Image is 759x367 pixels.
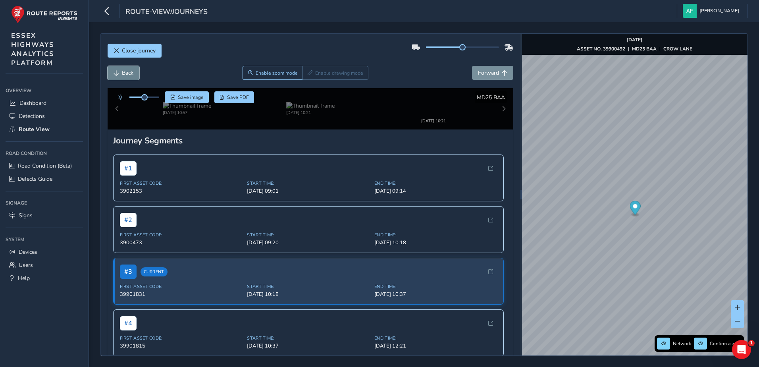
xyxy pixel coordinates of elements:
a: Users [6,259,83,272]
span: [DATE] 10:37 [247,336,370,343]
span: Help [18,274,30,282]
img: Thumbnail frame [286,100,335,108]
span: 3900473 [120,232,243,239]
span: Close journey [122,47,156,54]
span: Save image [178,94,204,100]
span: route-view/journeys [125,7,208,18]
span: Users [19,261,33,269]
span: [DATE] 09:14 [374,180,497,187]
span: Save PDF [227,94,249,100]
span: First Asset Code: [120,328,243,334]
span: 39901815 [120,336,243,343]
a: Devices [6,245,83,259]
a: Detections [6,110,83,123]
span: Current [141,260,168,269]
img: diamond-layout [683,4,697,18]
div: Signage [6,197,83,209]
button: Back [108,66,139,80]
img: Thumbnail frame [163,100,211,108]
div: [DATE] 10:57 [163,108,211,114]
span: First Asset Code: [120,276,243,282]
span: Start Time: [247,225,370,231]
button: Close journey [108,44,162,58]
span: [DATE] 10:18 [374,232,497,239]
span: ESSEX HIGHWAYS ANALYTICS PLATFORM [11,31,54,68]
strong: CROW LANE [663,46,692,52]
span: [DATE] 09:20 [247,232,370,239]
div: [DATE] 10:21 [286,108,335,114]
span: Signs [19,212,33,219]
span: Start Time: [247,276,370,282]
div: Overview [6,85,83,97]
span: Forward [478,69,499,77]
span: Start Time: [247,328,370,334]
iframe: Intercom live chat [732,340,751,359]
div: [DATE] 10:21 [409,108,458,114]
a: Signs [6,209,83,222]
span: MD25 BAA [477,94,505,101]
span: [DATE] 09:01 [247,180,370,187]
span: # 4 [120,309,137,324]
a: Route View [6,123,83,136]
strong: ASSET NO. 39900492 [577,46,625,52]
span: Route View [19,126,50,133]
button: [PERSON_NAME] [683,4,742,18]
strong: MD25 BAA [632,46,657,52]
span: Start Time: [247,173,370,179]
span: [PERSON_NAME] [699,4,739,18]
span: Enable zoom mode [256,70,298,76]
a: Help [6,272,83,285]
span: 3902153 [120,180,243,187]
img: rr logo [11,6,77,23]
div: Map marker [630,201,640,217]
span: Detections [19,112,45,120]
span: [DATE] 10:37 [374,284,497,291]
div: | | [577,46,692,52]
div: Road Condition [6,147,83,159]
span: End Time: [374,173,497,179]
span: Dashboard [19,99,46,107]
span: # 1 [120,154,137,168]
span: 1 [748,340,755,346]
span: 39901831 [120,284,243,291]
strong: [DATE] [627,37,642,43]
span: First Asset Code: [120,225,243,231]
span: End Time: [374,328,497,334]
div: System [6,234,83,245]
span: First Asset Code: [120,173,243,179]
span: End Time: [374,276,497,282]
span: # 3 [120,257,137,272]
span: Confirm assets [710,340,742,347]
span: Back [122,69,133,77]
button: Forward [472,66,513,80]
a: Defects Guide [6,172,83,185]
span: [DATE] 12:21 [374,336,497,343]
button: PDF [214,91,254,103]
a: Road Condition (Beta) [6,159,83,172]
a: Dashboard [6,97,83,110]
span: Defects Guide [18,175,52,183]
button: Save [165,91,209,103]
span: Road Condition (Beta) [18,162,72,170]
img: Thumbnail frame [409,100,458,108]
span: Network [673,340,691,347]
button: Zoom [243,66,302,80]
span: [DATE] 10:18 [247,284,370,291]
span: Devices [19,248,37,256]
span: # 2 [120,206,137,220]
span: End Time: [374,225,497,231]
div: Journey Segments [113,128,508,139]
